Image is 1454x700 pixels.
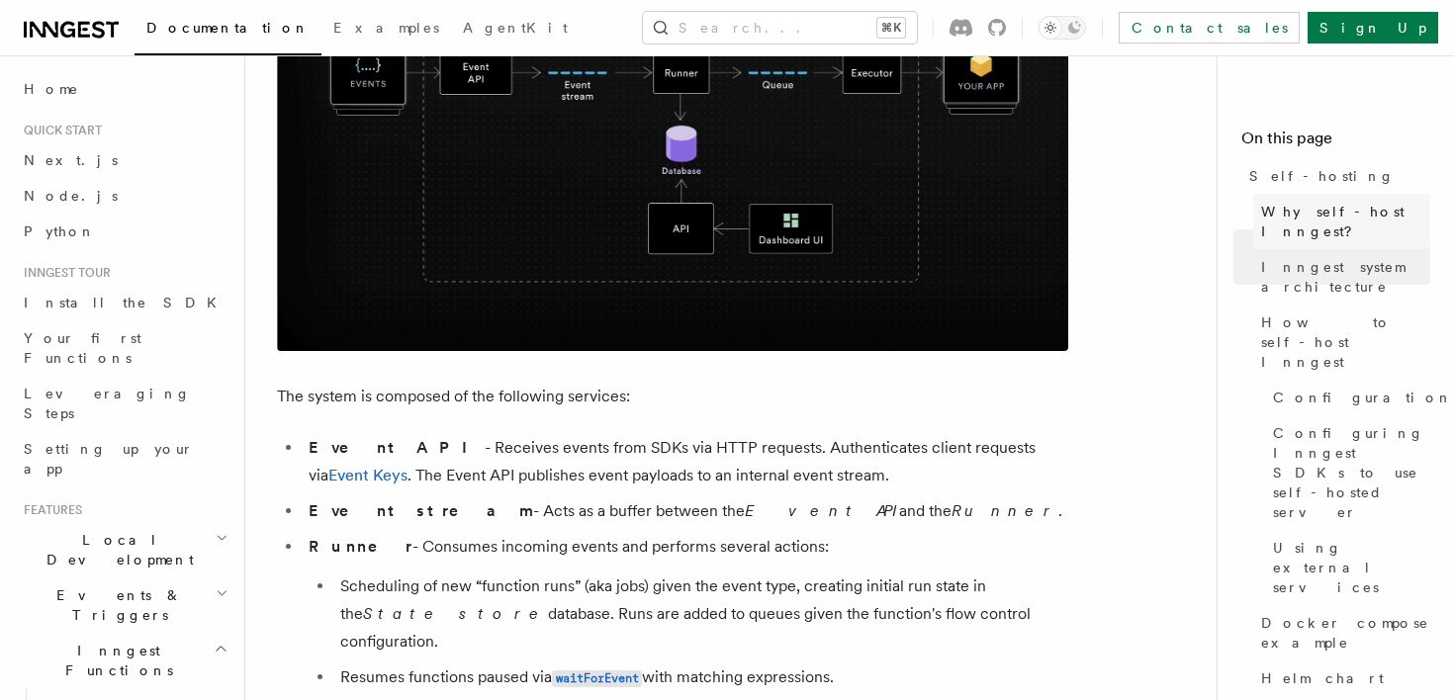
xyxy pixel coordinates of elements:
[277,383,1068,410] p: The system is composed of the following services:
[1261,613,1430,653] span: Docker compose example
[16,502,82,518] span: Features
[24,330,141,366] span: Your first Functions
[745,501,899,520] em: Event API
[552,667,642,686] a: waitForEvent
[16,123,102,138] span: Quick start
[1261,202,1430,241] span: Why self-host Inngest?
[309,501,533,520] strong: Event stream
[309,438,485,457] strong: Event API
[328,466,408,484] a: Event Keys
[1265,415,1430,530] a: Configuring Inngest SDKs to use self-hosted server
[1119,12,1300,44] a: Contact sales
[24,441,194,477] span: Setting up your app
[321,6,451,53] a: Examples
[1308,12,1438,44] a: Sign Up
[24,223,96,239] span: Python
[16,214,232,249] a: Python
[334,663,1068,692] li: Resumes functions paused via with matching expressions.
[1261,312,1430,372] span: How to self-host Inngest
[363,604,548,623] em: State store
[334,572,1068,656] li: Scheduling of new “function runs” (aka jobs) given the event type, creating initial run state in ...
[16,71,232,107] a: Home
[24,152,118,168] span: Next.js
[1253,605,1430,660] a: Docker compose example
[16,530,216,569] span: Local Development
[552,670,642,687] code: waitForEvent
[16,585,216,625] span: Events & Triggers
[16,641,214,680] span: Inngest Functions
[16,376,232,431] a: Leveraging Steps
[16,522,232,577] button: Local Development
[1253,305,1430,380] a: How to self-host Inngest
[16,142,232,178] a: Next.js
[24,386,191,421] span: Leveraging Steps
[1241,158,1430,194] a: Self-hosting
[1261,257,1430,297] span: Inngest system architecture
[952,501,1058,520] em: Runner
[333,20,439,36] span: Examples
[16,633,232,688] button: Inngest Functions
[303,497,1068,525] li: - Acts as a buffer between the and the .
[24,295,228,310] span: Install the SDK
[1253,249,1430,305] a: Inngest system architecture
[1261,668,1384,688] span: Helm chart
[451,6,580,53] a: AgentKit
[146,20,310,36] span: Documentation
[463,20,568,36] span: AgentKit
[309,537,412,556] strong: Runner
[24,79,79,99] span: Home
[643,12,917,44] button: Search...⌘K
[1253,194,1430,249] a: Why self-host Inngest?
[1249,166,1395,186] span: Self-hosting
[1273,423,1430,522] span: Configuring Inngest SDKs to use self-hosted server
[16,265,111,281] span: Inngest tour
[1253,660,1430,696] a: Helm chart
[16,178,232,214] a: Node.js
[1273,538,1430,597] span: Using external services
[135,6,321,55] a: Documentation
[16,577,232,633] button: Events & Triggers
[1273,388,1453,407] span: Configuration
[16,431,232,486] a: Setting up your app
[16,320,232,376] a: Your first Functions
[1241,127,1430,158] h4: On this page
[1265,530,1430,605] a: Using external services
[877,18,905,38] kbd: ⌘K
[24,188,118,204] span: Node.js
[303,434,1068,489] li: - Receives events from SDKs via HTTP requests. Authenticates client requests via . The Event API ...
[1265,380,1430,415] a: Configuration
[16,285,232,320] a: Install the SDK
[1039,16,1086,40] button: Toggle dark mode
